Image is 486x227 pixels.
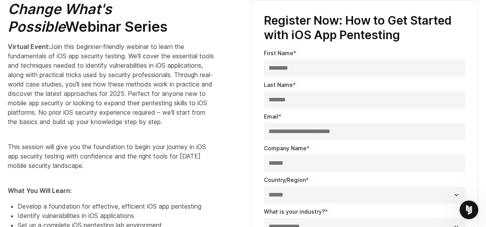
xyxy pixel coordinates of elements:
em: Change What's Possible [8,0,112,35]
h2: Webinar Series [8,0,217,36]
span: Join this beginner-friendly webinar to learn the fundamentals of iOS app security testing. We'll ... [8,43,214,126]
span: This session will give you the foundation to begin your journey in iOS app security testing with ... [8,143,206,169]
h3: Register Now: How to Get Started with iOS App Pentesting [264,13,466,43]
iframe: Intercom live chat [459,200,478,219]
span: Company Name [264,145,307,151]
strong: What You Will Learn: [8,187,72,195]
li: Identify vulnerabilities in iOS applications [18,211,217,220]
strong: Virtual Event: [8,43,50,50]
li: Develop a foundation for effective, efficient iOS app pentesting [18,202,217,211]
span: Country/Region [264,177,306,183]
span: Last Name [264,81,293,88]
span: First Name [264,50,293,56]
span: Email [264,113,278,120]
span: What is your industry? [264,208,325,215]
